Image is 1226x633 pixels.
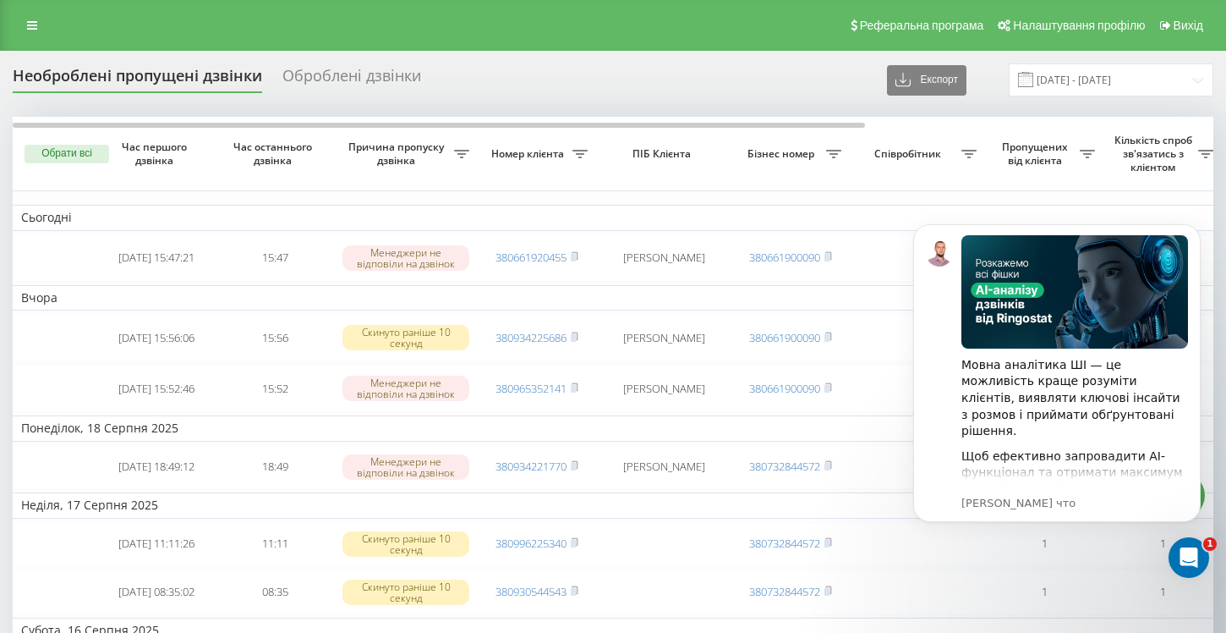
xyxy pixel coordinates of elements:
[111,140,202,167] span: Час першого дзвінка
[858,147,961,161] span: Співробітник
[216,570,334,614] td: 08:35
[749,584,820,599] a: 380732844572
[216,522,334,567] td: 11:11
[486,147,572,161] span: Номер клієнта
[342,531,469,557] div: Скинуто раніше 10 секунд
[495,459,566,474] a: 380934221770
[860,19,984,32] span: Реферальна програма
[495,330,566,345] a: 380934225686
[342,376,469,401] div: Менеджери не відповіли на дзвінок
[229,140,320,167] span: Час останнього дзвінка
[596,234,731,282] td: [PERSON_NAME]
[596,365,731,412] td: [PERSON_NAME]
[993,140,1080,167] span: Пропущених від клієнта
[342,140,454,167] span: Причина пропуску дзвінка
[749,536,820,551] a: 380732844572
[97,522,216,567] td: [DATE] 11:11:26
[216,234,334,282] td: 15:47
[25,145,109,163] button: Обрати всі
[342,580,469,605] div: Скинуто раніше 10 секунд
[342,454,469,480] div: Менеджери не відповіли на дзвінок
[97,234,216,282] td: [DATE] 15:47:21
[216,445,334,490] td: 18:49
[495,250,566,265] a: 380661920455
[888,199,1226,587] iframe: Intercom notifications сообщение
[1112,134,1198,173] span: Кількість спроб зв'язатись з клієнтом
[495,381,566,396] a: 380965352141
[596,314,731,361] td: [PERSON_NAME]
[97,445,216,490] td: [DATE] 18:49:12
[749,459,820,474] a: 380732844572
[749,330,820,345] a: 380661900090
[495,536,566,551] a: 380996225340
[97,365,216,412] td: [DATE] 15:52:46
[610,147,717,161] span: ПІБ Клієнта
[342,325,469,350] div: Скинуто раніше 10 секунд
[749,250,820,265] a: 380661900090
[216,314,334,361] td: 15:56
[1174,19,1203,32] span: Вихід
[282,67,421,93] div: Оброблені дзвінки
[740,147,826,161] span: Бізнес номер
[97,570,216,614] td: [DATE] 08:35:02
[216,365,334,412] td: 15:52
[1103,570,1222,614] td: 1
[1169,537,1209,578] iframe: Intercom live chat
[596,445,731,490] td: [PERSON_NAME]
[13,67,262,93] div: Необроблені пропущені дзвінки
[342,245,469,271] div: Менеджери не відповіли на дзвінок
[985,570,1103,614] td: 1
[495,584,566,599] a: 380930544543
[887,65,966,96] button: Експорт
[1203,537,1217,551] span: 1
[97,314,216,361] td: [DATE] 15:56:06
[1013,19,1145,32] span: Налаштування профілю
[749,381,820,396] a: 380661900090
